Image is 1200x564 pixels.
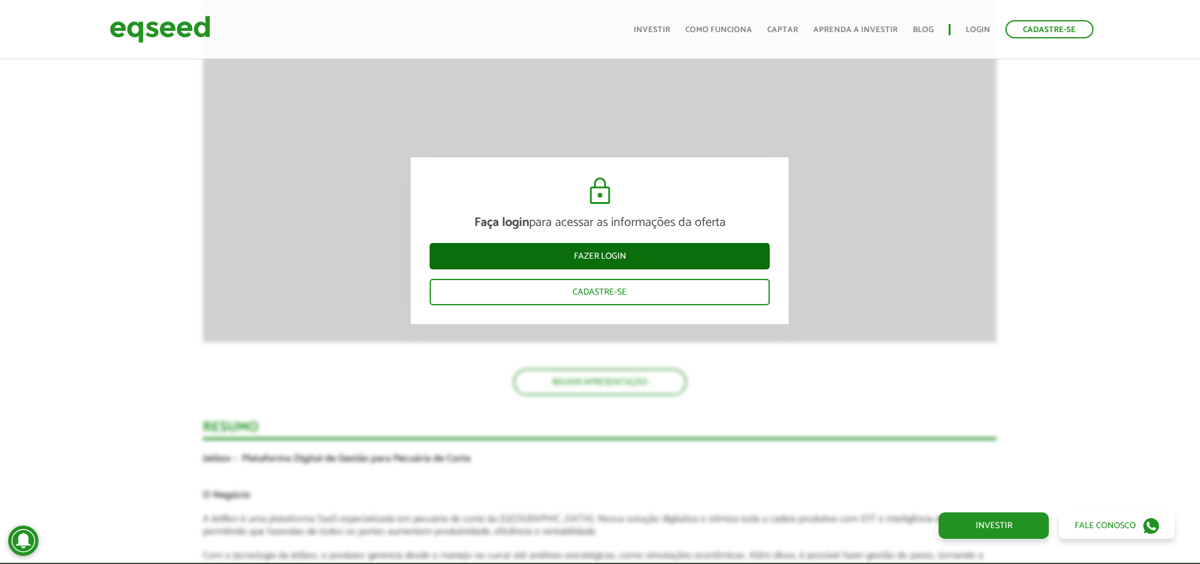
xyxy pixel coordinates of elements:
a: Investir [939,512,1049,539]
a: Aprenda a investir [813,26,898,34]
a: Fazer login [430,243,770,269]
a: Cadastre-se [1005,20,1094,38]
a: Captar [767,26,798,34]
a: Investir [634,26,670,34]
img: cadeado.svg [585,176,615,206]
a: Cadastre-se [430,279,770,305]
a: Como funciona [685,26,752,34]
strong: Faça login [474,212,529,233]
img: EqSeed [110,13,210,46]
p: para acessar as informações da oferta [430,215,770,230]
a: Fale conosco [1059,512,1175,539]
a: Blog [913,26,934,34]
a: Login [966,26,990,34]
